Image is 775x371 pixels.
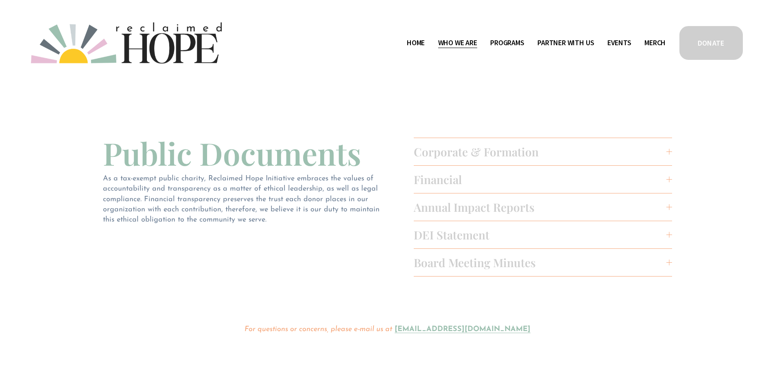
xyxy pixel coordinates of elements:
[395,326,530,333] a: [EMAIL_ADDRESS][DOMAIN_NAME]
[414,221,672,248] button: DEI Statement
[644,37,666,50] a: Merch
[438,37,477,50] a: folder dropdown
[537,37,594,50] a: folder dropdown
[490,37,524,50] a: folder dropdown
[414,193,672,221] button: Annual Impact Reports
[414,200,667,215] span: Annual Impact Reports
[678,25,744,61] a: DONATE
[407,37,425,50] a: Home
[490,37,524,49] span: Programs
[414,249,672,276] button: Board Meeting Minutes
[438,37,477,49] span: Who We Are
[414,166,672,193] button: Financial
[414,227,667,242] span: DEI Statement
[414,255,667,270] span: Board Meeting Minutes
[31,22,222,64] img: Reclaimed Hope Initiative
[414,144,667,159] span: Corporate & Formation
[537,37,594,49] span: Partner With Us
[103,175,382,224] span: As a tax-exempt public charity, Reclaimed Hope Initiative embraces the values of accountability a...
[607,37,631,50] a: Events
[414,138,672,165] button: Corporate & Formation
[245,326,392,333] em: For questions or concerns, please e-mail us at
[414,172,667,187] span: Financial
[103,132,361,173] span: Public Documents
